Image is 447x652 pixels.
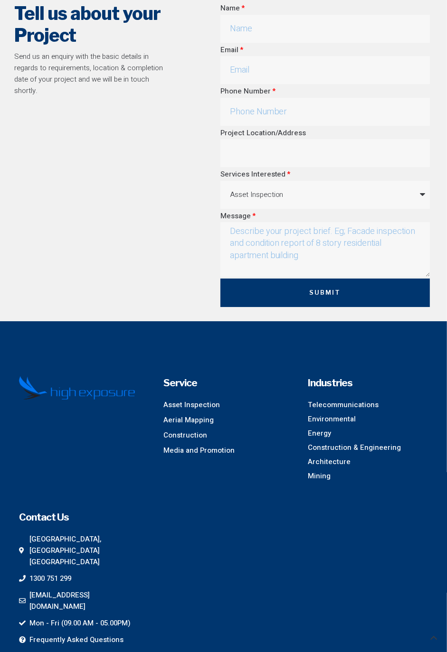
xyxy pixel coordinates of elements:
h2: Tell us about your Project [14,3,163,46]
span: Frequently Asked Questions [28,634,124,645]
span: Submit [309,288,341,298]
input: Only numbers and phone characters (#, -, *, etc) are accepted. [220,98,430,126]
span: Mining [308,470,331,482]
h4: Industries [308,376,424,390]
span: [EMAIL_ADDRESS][DOMAIN_NAME] [28,589,135,612]
a: Mining [308,470,424,482]
a: Media and Promotion [163,445,279,456]
span: Mon - Fri (09.00 AM - 05.00PM) [28,617,131,629]
label: Project Location/Address [220,128,306,140]
p: Send us an enquiry with the basic details in regards to requirements, location & completion date ... [14,51,163,96]
a: Aerial Mapping [163,414,279,426]
a: Frequently Asked Questions [19,634,135,645]
a: Construction & Engineering [308,442,424,453]
h4: Contact Us [19,510,135,524]
input: Email [220,56,430,84]
a: 1300 751 299 [19,573,135,584]
span: Media and Promotion [163,445,235,456]
span: Architecture [308,456,351,467]
span: Aerial Mapping [163,414,214,426]
span: Telecommunications [308,399,379,410]
a: Asset Inspection [163,399,279,410]
span: Environmental [308,413,356,425]
label: Name [220,3,245,15]
input: Name [220,15,430,43]
label: Message [220,211,256,223]
img: High Exposure Logo [19,376,135,400]
a: Architecture [308,456,424,467]
a: Telecommunications [308,399,424,410]
h4: Service [163,376,279,390]
span: [GEOGRAPHIC_DATA], [GEOGRAPHIC_DATA] [GEOGRAPHIC_DATA] [28,533,135,568]
span: 1300 751 299 [28,573,72,584]
span: Asset Inspection [163,399,220,410]
span: Energy [308,428,331,439]
a: Environmental [308,413,424,425]
a: [EMAIL_ADDRESS][DOMAIN_NAME] [19,589,135,612]
label: Phone Number [220,86,276,98]
button: Submit [220,279,430,307]
a: Construction [163,429,279,441]
a: Energy [308,428,424,439]
span: Construction [163,429,207,441]
label: Email [220,45,243,56]
label: Services Interested [220,169,291,181]
span: Construction & Engineering [308,442,401,453]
